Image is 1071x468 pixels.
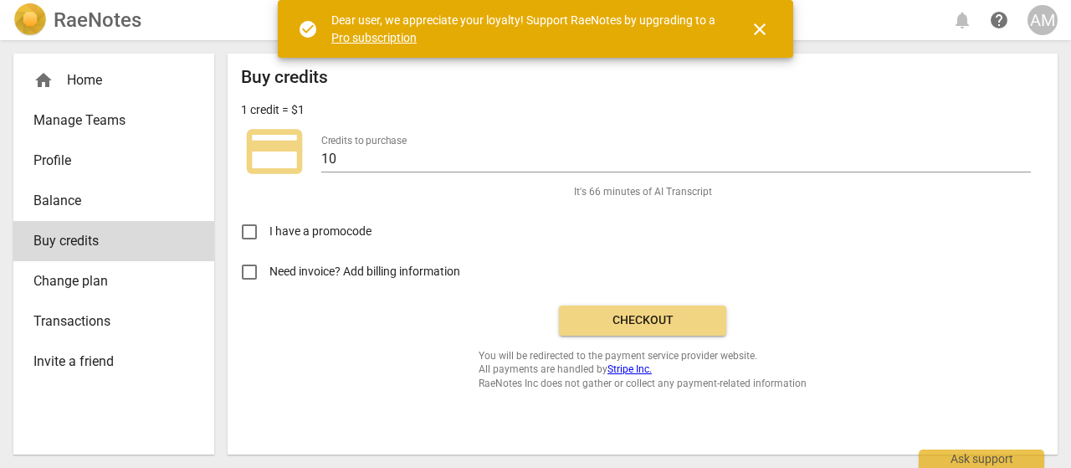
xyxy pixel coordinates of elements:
h2: Buy credits [241,67,328,88]
span: Profile [33,151,181,171]
div: Home [33,70,181,90]
span: Invite a friend [33,352,181,372]
span: Transactions [33,311,181,332]
a: Manage Teams [13,100,214,141]
span: home [33,70,54,90]
a: Balance [13,181,214,221]
span: Change plan [33,271,181,291]
span: Buy credits [33,231,181,251]
span: Need invoice? Add billing information [269,263,463,280]
span: It's 66 minutes of AI Transcript [574,185,712,199]
span: Balance [33,191,181,211]
img: Logo [13,3,47,37]
div: Ask support [919,450,1044,468]
a: Buy credits [13,221,214,261]
button: AM [1027,5,1058,35]
div: Home [13,60,214,100]
a: Stripe Inc. [607,363,652,375]
span: help [989,10,1009,30]
span: close [750,19,770,39]
label: Credits to purchase [321,136,407,146]
p: 1 credit = $1 [241,101,305,119]
span: You will be redirected to the payment service provider website. All payments are handled by RaeNo... [479,349,807,391]
div: Dear user, we appreciate your loyalty! Support RaeNotes by upgrading to a [331,12,720,46]
a: Change plan [13,261,214,301]
a: Transactions [13,301,214,342]
span: I have a promocode [269,223,372,240]
a: Pro subscription [331,31,417,44]
h2: RaeNotes [54,8,141,32]
span: Manage Teams [33,111,181,131]
a: LogoRaeNotes [13,3,141,37]
a: Invite a friend [13,342,214,382]
button: Close [740,9,780,49]
button: Checkout [559,306,726,336]
a: Profile [13,141,214,181]
a: Help [984,5,1014,35]
span: credit_card [241,118,308,185]
span: Checkout [572,312,713,329]
span: check_circle [298,19,318,39]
